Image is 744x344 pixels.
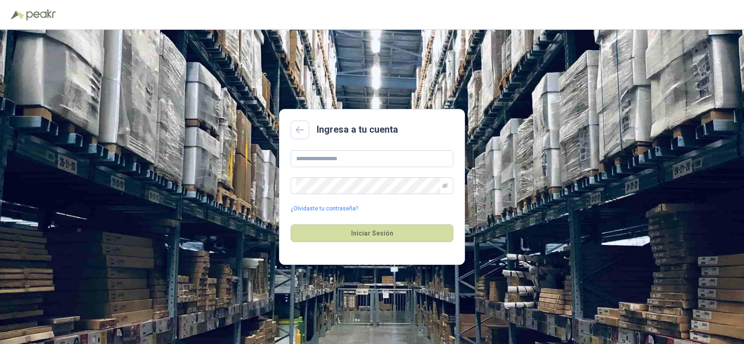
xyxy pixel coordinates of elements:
button: Iniciar Sesión [291,224,453,242]
a: ¿Olvidaste tu contraseña? [291,204,358,213]
img: Logo [11,10,24,20]
img: Peakr [26,9,56,20]
h2: Ingresa a tu cuenta [317,122,398,137]
span: eye-invisible [442,183,448,189]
